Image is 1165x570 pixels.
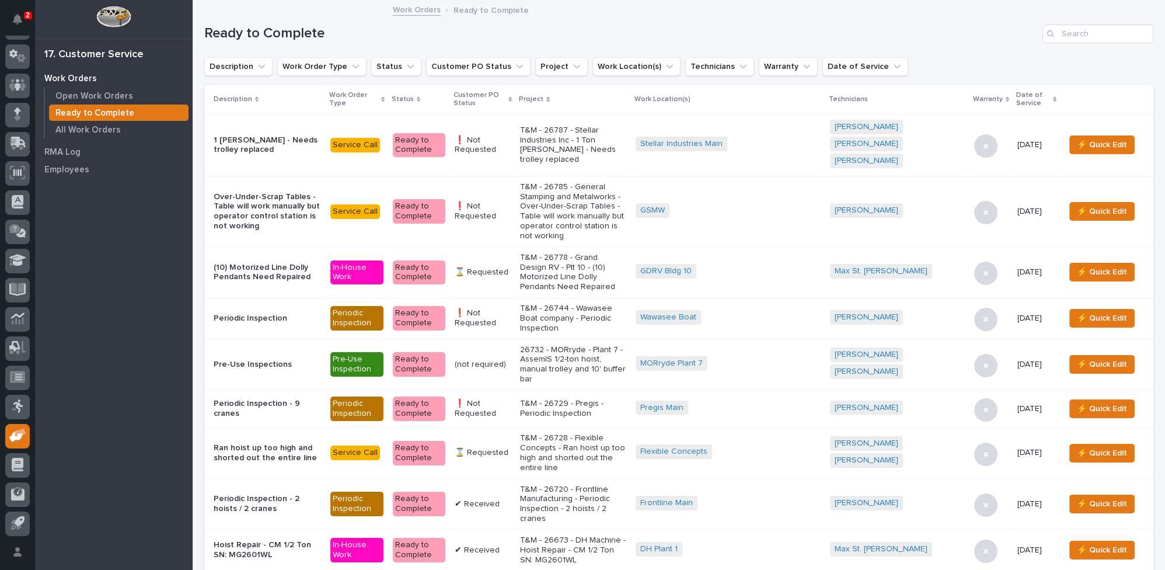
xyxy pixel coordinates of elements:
p: ✔ Received [455,499,511,509]
button: Technicians [685,57,754,76]
a: Work Orders [35,69,193,87]
div: Ready to Complete [393,133,445,158]
div: Ready to Complete [393,397,445,421]
a: All Work Orders [45,121,193,138]
button: Description [204,57,273,76]
div: In-House Work [330,260,383,285]
p: [DATE] [1017,404,1055,414]
p: 26732 - MORryde - Plant 7 - AssemIS 1/2-ton hoist, manual trolley and 10' buffer bar [520,345,626,384]
tr: Pre-Use InspectionsPre-Use InspectionReady to Complete(not required)26732 - MORryde - Plant 7 - A... [204,339,1153,390]
button: Date of Service [822,57,908,76]
div: Service Call [330,138,380,152]
span: ⚡ Quick Edit [1077,311,1127,325]
h1: Ready to Complete [204,25,1038,42]
a: Flexible Concepts [640,447,707,457]
p: ❗ Not Requested [455,201,511,221]
p: Work Orders [44,74,97,84]
a: Stellar Industries Main [640,139,723,149]
div: 17. Customer Service [44,48,144,61]
a: [PERSON_NAME] [835,498,898,508]
button: ⚡ Quick Edit [1069,495,1135,513]
p: RMA Log [44,147,81,158]
p: Employees [44,165,89,175]
p: T&M - 26787 - Stellar Industries Inc - 1 Ton [PERSON_NAME] - Needs trolley replaced [520,126,626,165]
a: Open Work Orders [45,88,193,104]
span: ⚡ Quick Edit [1077,265,1127,279]
a: [PERSON_NAME] [835,312,898,322]
tr: Periodic InspectionPeriodic InspectionReady to Complete❗ Not RequestedT&M - 26744 - Wawasee Boat ... [204,298,1153,339]
p: Work Location(s) [634,93,690,106]
button: Project [535,57,588,76]
p: Open Work Orders [55,91,133,102]
a: Pregis Main [640,403,683,413]
p: Status [392,93,414,106]
p: [DATE] [1017,545,1055,555]
p: 2 [26,11,30,19]
button: ⚡ Quick Edit [1069,309,1135,328]
a: [PERSON_NAME] [835,403,898,413]
button: Customer PO Status [426,57,531,76]
a: DH Plant 1 [640,544,678,554]
p: T&M - 26720 - Frontline Manufacturing - Periodic Inspection - 2 hoists / 2 cranes [520,485,626,524]
p: Work Order Type [329,89,378,110]
img: Workspace Logo [96,6,131,27]
div: Ready to Complete [393,260,445,285]
p: Technicians [829,93,868,106]
p: ⌛ Requested [455,448,511,458]
div: Ready to Complete [393,199,445,224]
button: Warranty [759,57,818,76]
p: [DATE] [1017,267,1055,277]
p: T&M - 26673 - DH Machine - Hoist Repair - CM 1/2 Ton SN: MG2601WL [520,536,626,565]
tr: Over-Under-Scrap Tables - Table will work manually but operator control station is not workingSer... [204,176,1153,247]
div: Notifications2 [15,14,30,33]
p: ❗ Not Requested [455,135,511,155]
span: ⚡ Quick Edit [1077,446,1127,460]
p: [DATE] [1017,499,1055,509]
p: (not required) [455,360,511,370]
span: ⚡ Quick Edit [1077,402,1127,416]
tr: Periodic Inspection - 2 hoists / 2 cranesPeriodic InspectionReady to Complete✔ ReceivedT&M - 2672... [204,479,1153,530]
p: All Work Orders [55,125,121,135]
button: ⚡ Quick Edit [1069,263,1135,281]
p: Hoist Repair - CM 1/2 Ton SN: MG2601WL [214,540,321,560]
p: Warranty [973,93,1003,106]
div: Service Call [330,446,380,460]
a: GSMW [640,206,665,216]
div: Pre-Use Inspection [330,352,383,377]
p: Description [214,93,252,106]
p: [DATE] [1017,360,1055,370]
p: Project [519,93,543,106]
p: ❗ Not Requested [455,399,511,419]
p: ✔ Received [455,545,511,555]
p: 1 [PERSON_NAME] - Needs trolley replaced [214,135,321,155]
button: Status [371,57,421,76]
a: Frontline Main [640,498,693,508]
div: Ready to Complete [393,352,445,377]
p: T&M - 26744 - Wawasee Boat company - Periodic Inspection [520,304,626,333]
span: ⚡ Quick Edit [1077,204,1127,218]
div: Ready to Complete [393,538,445,562]
a: Max St. [PERSON_NAME] [835,544,927,554]
span: ⚡ Quick Edit [1077,138,1127,152]
tr: Periodic Inspection - 9 cranesPeriodic InspectionReady to Complete❗ Not RequestedT&M - 26729 - Pr... [204,390,1153,427]
p: Customer PO Status [454,89,506,110]
a: [PERSON_NAME] [835,367,898,377]
div: Ready to Complete [393,306,445,331]
button: Work Order Type [277,57,367,76]
a: [PERSON_NAME] [835,122,898,132]
button: Work Location(s) [592,57,681,76]
a: Work Orders [393,2,441,16]
p: Ready to Complete [55,108,134,119]
div: Periodic Inspection [330,492,383,516]
p: ❗ Not Requested [455,308,511,328]
input: Search [1042,25,1153,43]
button: ⚡ Quick Edit [1069,399,1135,418]
div: Ready to Complete [393,441,445,465]
a: [PERSON_NAME] [835,206,898,216]
p: Ran hoist up too high and shorted out the entire line [214,443,321,463]
a: [PERSON_NAME] [835,139,898,149]
p: ⌛ Requested [455,267,511,277]
button: ⚡ Quick Edit [1069,541,1135,559]
p: Over-Under-Scrap Tables - Table will work manually but operator control station is not working [214,192,321,231]
a: Max St. [PERSON_NAME] [835,266,927,276]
